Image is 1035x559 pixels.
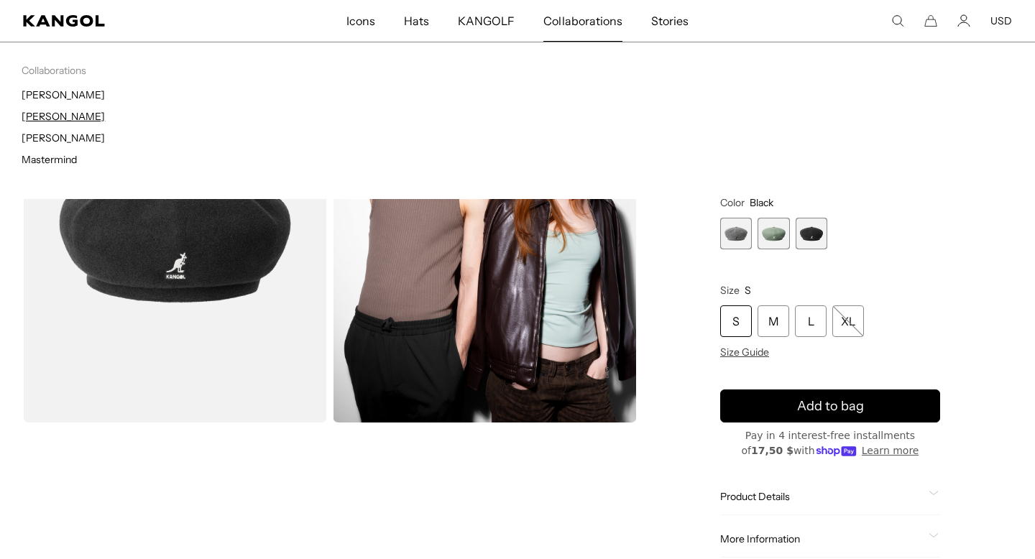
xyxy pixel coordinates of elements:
[720,218,752,249] label: Flannel
[720,305,752,337] div: S
[957,14,970,27] a: Account
[22,64,517,77] p: Collaborations
[22,110,105,123] a: [PERSON_NAME]
[745,284,751,297] span: S
[758,305,789,337] div: M
[891,14,904,27] summary: Search here
[832,305,864,337] div: XL
[23,42,637,422] product-gallery: Gallery Viewer
[720,389,940,422] button: Add to bag
[720,532,923,545] span: More Information
[720,284,740,297] span: Size
[796,218,827,249] label: Black
[720,218,752,249] div: 1 of 3
[797,397,864,416] span: Add to bag
[333,42,637,422] img: wool jax beret in sage green
[796,218,827,249] div: 3 of 3
[758,218,789,249] label: Sage Green
[795,305,827,337] div: L
[23,15,229,27] a: Kangol
[22,131,105,144] a: [PERSON_NAME]
[720,490,923,503] span: Product Details
[750,196,773,209] span: Black
[22,153,77,166] a: Mastermind
[23,42,327,422] img: color-black
[22,88,105,101] a: [PERSON_NAME]
[758,218,789,249] div: 2 of 3
[924,14,937,27] button: Cart
[990,14,1012,27] button: USD
[720,196,745,209] span: Color
[720,346,769,359] span: Size Guide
